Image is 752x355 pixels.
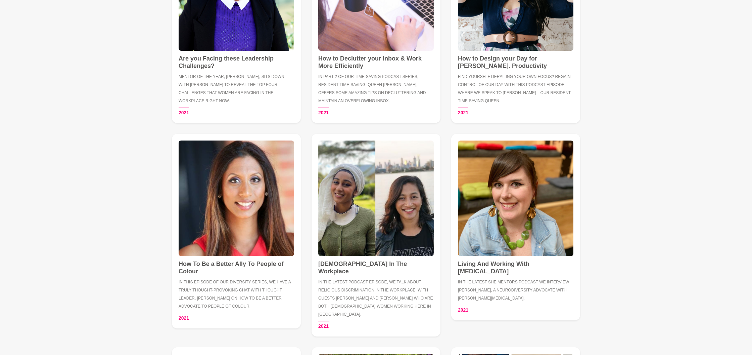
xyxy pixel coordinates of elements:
[318,260,434,275] h4: [DEMOGRAPHIC_DATA] In The Workplace
[458,108,468,116] time: 2021
[458,55,573,70] h4: How to Design your Day for [PERSON_NAME]. Productivity
[179,141,294,256] img: How To Be a Better Ally To People of Colour
[318,141,434,256] img: Islamophobia In The Workplace
[458,260,573,275] h4: Living And Working With [MEDICAL_DATA]
[318,108,329,116] time: 2021
[458,141,573,256] img: Living And Working With Asperger's Syndrome
[179,313,189,322] time: 2021
[179,260,294,275] h4: How To Be a Better Ally To People of Colour
[179,55,294,70] h4: Are you Facing these Leadership Challenges?
[458,278,573,302] h5: In the latest She Mentors podcast we interview [PERSON_NAME], a neurodiversity advocate with [PER...
[179,108,189,116] time: 2021
[318,278,434,318] h5: In the latest podcast episode, we talk about religious discrimination in the workplace, with gues...
[458,73,573,105] h5: Find yourself derailing your own focus? Regain control of our day with this podcast episode where...
[318,55,434,70] h4: How to Declutter your Inbox & Work More Efficiently
[312,134,440,337] a: Islamophobia In The Workplace[DEMOGRAPHIC_DATA] In The WorkplaceIn the latest podcast episode, we...
[172,134,301,328] a: How To Be a Better Ally To People of ColourHow To Be a Better Ally To People of ColourIn this epi...
[318,73,434,105] h5: In Part 2 of our time-saving podcast series, resident Time-Saving, Queen [PERSON_NAME], offers so...
[318,321,329,330] time: 2021
[179,73,294,105] h5: Mentor Of The Year, [PERSON_NAME], sits down with [PERSON_NAME] to reveal the top four challenges...
[451,134,580,320] a: Living And Working With Asperger's SyndromeLiving And Working With [MEDICAL_DATA]In the latest Sh...
[458,305,468,314] time: 2021
[179,278,294,310] h5: In this episode of our Diversity Series, we have a truly thought-provoking chat with thought lead...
